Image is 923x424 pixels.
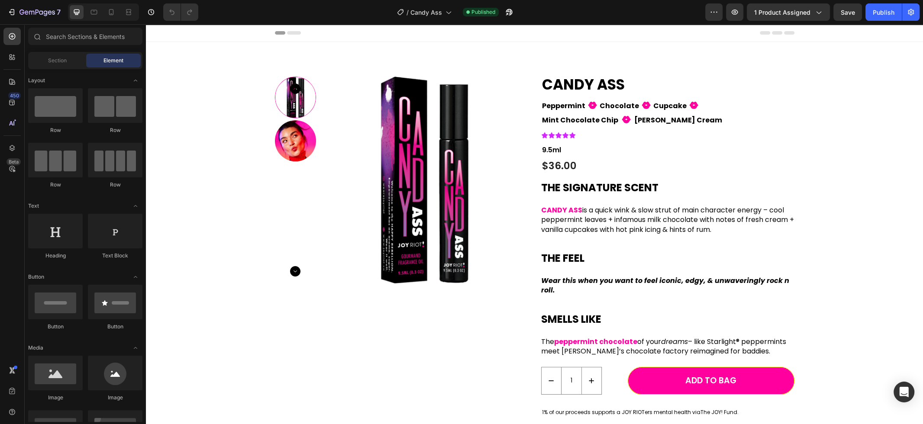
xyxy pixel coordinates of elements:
iframe: Design area [146,24,923,424]
p: is a quick wink & slow strut of main character energy – cool peppermint leaves + infamous milk ch... [395,181,649,210]
span: Element [103,57,123,64]
div: Row [28,126,83,134]
div: $36.00 [395,135,649,149]
span: Published [471,8,495,16]
h2: THE SIGNATURE SCENT [395,156,649,171]
div: Image [28,394,83,402]
button: Save [833,3,862,21]
p: Chocolate [454,76,493,88]
input: quantity [415,343,436,370]
p: 7 [57,7,61,17]
span: Toggle open [129,270,142,284]
button: decrement [396,343,415,370]
span: Candy Ass [410,8,442,17]
p: Mint Chocolate Chip [396,90,472,103]
button: Add to BAG [482,343,649,371]
span: The JOY! Fund [555,384,591,392]
b: CANDY ASS [395,181,436,191]
span: . [591,384,593,392]
span: 1% of our proceeds supports a JOY RIOTers mental health via [396,384,555,392]
h1: CANDY ASS [395,52,649,68]
span: Layout [28,77,45,84]
div: Row [28,181,83,189]
span: Save [841,9,855,16]
span: Section [48,57,67,64]
div: Open Intercom Messenger [894,382,914,402]
span: Button [28,273,44,281]
div: Button [28,323,83,331]
div: Image [88,394,142,402]
div: Heading [28,252,83,260]
h2: THE FEEL [395,227,649,241]
div: Row [88,126,142,134]
span: Media [28,344,43,352]
div: Text Block [88,252,142,260]
a: The JOY! Fund [555,382,591,392]
strong: peppermint chocolate [408,312,491,322]
button: increment [436,343,455,370]
p: [PERSON_NAME] Cream [488,90,576,103]
div: Button [88,323,142,331]
div: Beta [6,158,21,165]
input: Search Sections & Elements [28,28,142,45]
span: / [407,8,409,17]
button: Publish [865,3,902,21]
button: 7 [3,3,65,21]
h2: SMELLS LIKE [395,288,649,302]
div: Undo/Redo [163,3,198,21]
div: Row [88,181,142,189]
i: dreams [515,312,542,322]
div: 450 [8,92,21,99]
div: Add to BAG [539,351,591,362]
p: The of your – like Starlight® peppermints meet [PERSON_NAME]’s chocolate factory reimagined for b... [395,313,649,332]
p: Peppermint [396,76,439,88]
span: Toggle open [129,199,142,213]
button: 1 product assigned [747,3,830,21]
i: Wear this when you want to feel iconic, edgy, & unwaveringly rock n roll. [395,251,643,271]
p: Cupcake [507,76,541,88]
span: Text [28,202,39,210]
div: Publish [873,8,894,17]
span: Toggle open [129,341,142,355]
span: Toggle open [129,74,142,87]
p: 9.5ml [396,122,648,131]
span: 1 product assigned [754,8,810,17]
